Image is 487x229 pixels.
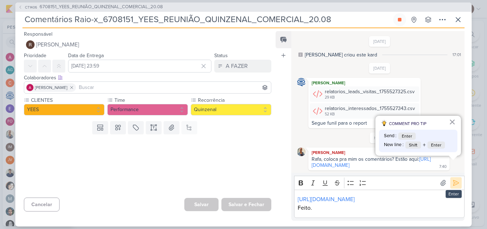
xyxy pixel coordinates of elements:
[312,156,431,168] div: Rafa, coloca pra mim os comentários? Estão aqui:
[68,53,104,59] label: Data de Entrega
[449,116,456,128] button: Fechar
[427,141,445,149] span: Enter
[397,17,403,23] div: Parar relógio
[297,78,306,86] img: Caroline Traven De Andrade
[310,79,419,86] div: [PERSON_NAME]
[325,88,415,95] div: relatorios_leads_visitas_1755527325.csv
[191,104,271,115] button: Quinzenal
[446,190,462,198] div: Enter
[305,51,377,59] div: [PERSON_NAME] criou este kard
[24,104,104,115] button: YEES
[398,133,416,140] span: Enter
[389,120,426,127] span: COMMENT PRO TIP
[26,40,35,49] img: Rafael Dornelles
[439,164,447,170] div: 7:40
[68,60,211,73] input: Select a date
[30,96,104,104] label: CLIENTES
[226,62,248,70] div: A FAZER
[26,84,34,91] img: Alessandra Gomes
[310,86,419,102] div: relatorios_leads_visitas_1755527325.csv
[36,40,79,49] span: [PERSON_NAME]
[310,103,419,119] div: relatorios_interessados_1755527343.csv
[423,141,426,149] span: +
[24,38,271,51] button: [PERSON_NAME]
[298,204,461,212] p: Feito.
[452,51,461,58] div: 17:01
[405,141,421,149] span: Shift
[297,148,306,156] img: Iara Santos
[325,111,415,117] div: 52 KB
[384,141,404,149] span: New line :
[294,176,465,190] div: Editor toolbar
[312,156,431,168] a: [URL][DOMAIN_NAME]
[24,31,52,37] label: Responsável
[384,133,396,140] span: Send :
[107,104,188,115] button: Performance
[22,13,392,26] input: Kard Sem Título
[114,96,188,104] label: Time
[375,116,461,156] div: dicas para comentário
[325,105,415,112] div: relatorios_interessados_1755527343.csv
[214,53,228,59] label: Status
[24,198,60,211] button: Cancelar
[24,53,46,59] label: Prioridade
[298,196,355,203] a: [URL][DOMAIN_NAME]
[312,120,367,126] div: Segue funil para o report
[77,83,270,92] input: Buscar
[197,96,271,104] label: Recorrência
[294,190,465,218] div: Editor editing area: main
[214,60,271,73] button: A FAZER
[35,84,67,91] span: [PERSON_NAME]
[325,95,415,100] div: 29 KB
[24,74,271,81] div: Colaboradores
[310,149,448,156] div: [PERSON_NAME]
